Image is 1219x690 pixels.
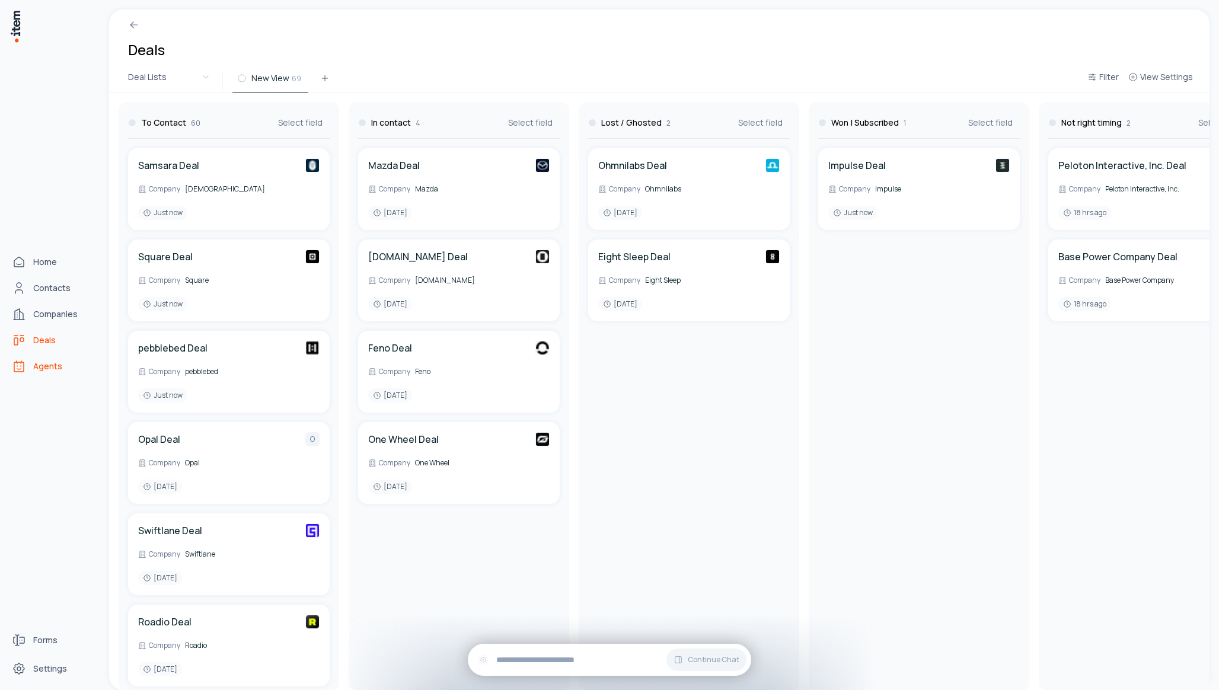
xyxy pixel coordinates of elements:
[609,184,640,194] span: Company
[904,119,906,128] span: 1
[598,158,780,220] a: Ohmnilabs DealOhmnilabsCompanyOhmnilabs[DATE]
[138,367,218,376] div: pebblebed
[138,206,187,220] div: Just now
[535,341,550,355] img: Feno
[588,103,790,139] div: Lost / Ghosted2Select field
[278,117,323,129] span: Select field
[1124,70,1198,91] button: View Settings
[688,655,739,665] span: Continue Chat
[368,276,475,285] div: [DOMAIN_NAME]
[666,119,671,128] span: 2
[149,367,180,376] span: Company
[1099,71,1119,83] span: Filter
[368,432,550,494] a: One Wheel DealOne WheelCompanyOne Wheel[DATE]
[138,662,182,676] div: [DATE]
[738,117,783,129] span: Select field
[138,571,182,585] div: [DATE]
[33,663,67,675] span: Settings
[358,103,560,139] div: In contact4Select field
[828,158,886,172] h4: Impulse Deal
[368,297,412,311] div: [DATE]
[379,458,410,468] span: Company
[33,634,58,646] span: Forms
[598,184,681,194] div: Ohmnilabs
[828,184,901,194] div: Impulse
[666,649,746,671] button: Continue Chat
[138,458,200,468] div: Opal
[128,148,330,230] div: Samsara DealSamsaraCompany[DEMOGRAPHIC_DATA]Just now
[379,367,410,376] span: Company
[128,605,330,686] div: Roadio DealRoadioCompanyRoadio[DATE]
[598,250,780,311] a: Eight Sleep DealEight SleepCompanyEight Sleep[DATE]
[818,148,1020,230] div: Impulse DealImpulseCompanyImpulseJust now
[138,550,215,559] div: Swiftlane
[138,250,193,264] h4: Square Deal
[379,276,410,285] span: Company
[358,331,560,413] div: Feno DealFenoCompanyFeno[DATE]
[138,184,265,194] div: [DEMOGRAPHIC_DATA]
[416,119,420,128] span: 4
[149,458,180,468] span: Company
[33,360,62,372] span: Agents
[368,158,420,172] h4: Mazda Deal
[305,158,320,172] img: Samsara
[1140,71,1193,83] span: View Settings
[1058,206,1111,220] div: 18 hrs ago
[138,341,208,355] h4: pebblebed Deal
[598,158,667,172] h4: Ohmnilabs Deal
[138,615,192,629] h4: Roadio Deal
[138,297,187,311] div: Just now
[7,657,97,681] a: Settings
[128,40,165,59] h1: Deals
[368,158,550,220] a: Mazda DealMazdaCompanyMazda[DATE]
[138,432,320,494] a: Opal DealOCompanyOpal[DATE]
[368,250,468,264] h4: [DOMAIN_NAME] Deal
[368,458,449,468] div: One Wheel
[601,117,662,129] h3: Lost / Ghosted
[1069,184,1100,194] span: Company
[368,341,412,355] h4: Feno Deal
[138,523,202,538] h4: Swiftlane Deal
[598,206,642,220] div: [DATE]
[1069,276,1100,285] span: Company
[305,523,320,538] img: Swiftlane
[1083,70,1124,91] button: Filter
[305,341,320,355] img: pebblebed
[138,276,209,285] div: Square
[1058,297,1111,311] div: 18 hrs ago
[305,615,320,629] img: Roadio
[368,388,412,402] div: [DATE]
[535,250,550,264] img: Door.com
[588,239,790,321] div: Eight Sleep DealEight SleepCompanyEight Sleep[DATE]
[128,103,330,139] div: To Contact60Select field
[33,308,78,320] span: Companies
[368,184,438,194] div: Mazda
[1058,158,1186,172] h4: Peloton Interactive, Inc. Deal
[598,250,671,264] h4: Eight Sleep Deal
[128,513,330,595] div: Swiftlane DealSwiftlaneCompanySwiftlane[DATE]
[128,331,330,413] div: pebblebed DealpebblebedCompanypebblebedJust now
[138,615,320,676] a: Roadio DealRoadioCompanyRoadio[DATE]
[128,422,330,504] div: Opal DealOCompanyOpal[DATE]
[765,250,780,264] img: Eight Sleep
[1127,119,1131,128] span: 2
[128,239,330,321] div: Square DealSquareCompanySquareJust now
[33,256,57,268] span: Home
[138,158,199,172] h4: Samsara Deal
[588,148,790,230] div: Ohmnilabs DealOhmnilabsCompanyOhmnilabs[DATE]
[251,72,289,84] span: New View
[535,158,550,172] img: Mazda
[9,9,21,43] img: Item Brain Logo
[305,432,320,446] div: O
[371,117,411,129] h3: In contact
[508,117,553,129] span: Select field
[1058,250,1177,264] h4: Base Power Company Deal
[1058,184,1179,194] div: Peloton Interactive, Inc.
[368,432,439,446] h4: One Wheel Deal
[149,550,180,559] span: Company
[7,628,97,652] a: Forms
[33,334,56,346] span: Deals
[598,276,681,285] div: Eight Sleep
[232,71,308,92] button: New View69
[138,523,320,585] a: Swiftlane DealSwiftlaneCompanySwiftlane[DATE]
